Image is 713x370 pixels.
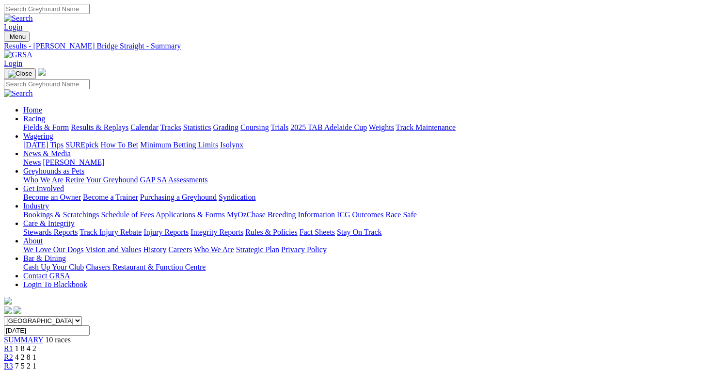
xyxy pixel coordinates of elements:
[190,228,243,236] a: Integrity Reports
[23,141,63,149] a: [DATE] Tips
[86,263,206,271] a: Chasers Restaurant & Function Centre
[23,141,709,149] div: Wagering
[4,297,12,305] img: logo-grsa-white.png
[4,59,22,67] a: Login
[4,344,13,353] a: R1
[10,33,26,40] span: Menu
[43,158,104,166] a: [PERSON_NAME]
[23,202,49,210] a: Industry
[15,362,36,370] span: 7 5 2 1
[4,306,12,314] img: facebook.svg
[23,254,66,262] a: Bar & Dining
[23,263,84,271] a: Cash Up Your Club
[23,228,78,236] a: Stewards Reports
[85,245,141,254] a: Vision and Values
[270,123,288,131] a: Trials
[101,210,154,219] a: Schedule of Fees
[4,89,33,98] img: Search
[4,50,32,59] img: GRSA
[79,228,142,236] a: Track Injury Rebate
[83,193,138,201] a: Become a Trainer
[8,70,32,78] img: Close
[168,245,192,254] a: Careers
[23,184,64,193] a: Get Involved
[240,123,269,131] a: Coursing
[23,158,709,167] div: News & Media
[71,123,128,131] a: Results & Replays
[281,245,327,254] a: Privacy Policy
[337,228,381,236] a: Stay On Track
[268,210,335,219] a: Breeding Information
[23,176,709,184] div: Greyhounds as Pets
[23,245,709,254] div: About
[140,176,208,184] a: GAP SA Assessments
[337,210,383,219] a: ICG Outcomes
[143,245,166,254] a: History
[23,280,87,289] a: Login To Blackbook
[65,141,98,149] a: SUREpick
[4,79,90,89] input: Search
[23,272,70,280] a: Contact GRSA
[101,141,139,149] a: How To Bet
[236,245,279,254] a: Strategic Plan
[23,123,69,131] a: Fields & Form
[194,245,234,254] a: Who We Are
[23,210,99,219] a: Bookings & Scratchings
[140,141,218,149] a: Minimum Betting Limits
[23,149,71,158] a: News & Media
[227,210,266,219] a: MyOzChase
[23,210,709,219] div: Industry
[45,336,71,344] span: 10 races
[156,210,225,219] a: Applications & Forms
[290,123,367,131] a: 2025 TAB Adelaide Cup
[23,106,42,114] a: Home
[23,158,41,166] a: News
[245,228,298,236] a: Rules & Policies
[4,68,36,79] button: Toggle navigation
[23,263,709,272] div: Bar & Dining
[4,362,13,370] a: R3
[213,123,238,131] a: Grading
[4,4,90,14] input: Search
[183,123,211,131] a: Statistics
[369,123,394,131] a: Weights
[219,193,255,201] a: Syndication
[4,353,13,361] a: R2
[4,23,22,31] a: Login
[23,193,81,201] a: Become an Owner
[4,336,43,344] a: SUMMARY
[65,176,138,184] a: Retire Your Greyhound
[38,68,46,76] img: logo-grsa-white.png
[300,228,335,236] a: Fact Sheets
[23,237,43,245] a: About
[396,123,456,131] a: Track Maintenance
[23,193,709,202] div: Get Involved
[23,176,63,184] a: Who We Are
[23,114,45,123] a: Racing
[23,132,53,140] a: Wagering
[15,353,36,361] span: 4 2 8 1
[23,245,83,254] a: We Love Our Dogs
[4,14,33,23] img: Search
[23,219,75,227] a: Care & Integrity
[15,344,36,353] span: 1 8 4 2
[14,306,21,314] img: twitter.svg
[220,141,243,149] a: Isolynx
[143,228,189,236] a: Injury Reports
[140,193,217,201] a: Purchasing a Greyhound
[4,32,30,42] button: Toggle navigation
[4,42,709,50] a: Results - [PERSON_NAME] Bridge Straight - Summary
[23,228,709,237] div: Care & Integrity
[4,325,90,336] input: Select date
[160,123,181,131] a: Tracks
[130,123,158,131] a: Calendar
[23,167,84,175] a: Greyhounds as Pets
[23,123,709,132] div: Racing
[385,210,416,219] a: Race Safe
